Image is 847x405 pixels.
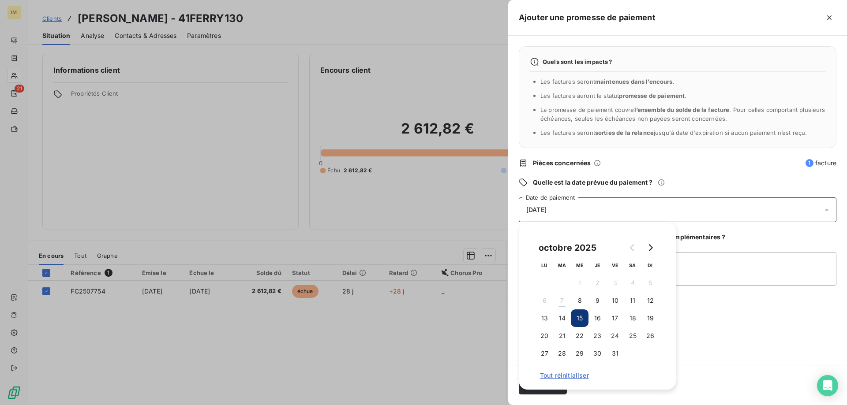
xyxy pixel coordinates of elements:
span: sorties de la relance [595,129,654,136]
div: octobre 2025 [536,241,600,255]
button: 17 [606,309,624,327]
div: Open Intercom Messenger [817,375,838,396]
button: Go to previous month [624,239,641,256]
button: 16 [588,309,606,327]
button: 24 [606,327,624,345]
button: 15 [571,309,588,327]
button: 21 [553,327,571,345]
button: 12 [641,292,659,309]
button: 26 [641,327,659,345]
span: Quels sont les impacts ? [543,58,612,65]
th: vendredi [606,256,624,274]
button: Go to next month [641,239,659,256]
button: 2 [588,274,606,292]
button: 1 [571,274,588,292]
th: jeudi [588,256,606,274]
span: Les factures seront . [540,78,675,85]
button: 5 [641,274,659,292]
button: 27 [536,345,553,362]
button: 25 [624,327,641,345]
span: Pièces concernées [533,159,591,167]
button: 18 [624,309,641,327]
button: 30 [588,345,606,362]
button: 19 [641,309,659,327]
th: dimanche [641,256,659,274]
button: 11 [624,292,641,309]
button: 9 [588,292,606,309]
th: mardi [553,256,571,274]
span: Les factures seront jusqu'à date d'expiration si aucun paiement n’est reçu. [540,129,807,136]
button: 4 [624,274,641,292]
span: Quelle est la date prévue du paiement ? [533,178,652,187]
th: mercredi [571,256,588,274]
span: facture [806,159,836,167]
button: 31 [606,345,624,362]
button: 13 [536,309,553,327]
h5: Ajouter une promesse de paiement [519,11,656,24]
button: 20 [536,327,553,345]
span: La promesse de paiement couvre . Pour celles comportant plusieurs échéances, seules les échéances... [540,106,825,122]
span: Les factures auront le statut . [540,92,687,99]
span: l’ensemble du solde de la facture [634,106,730,113]
button: 29 [571,345,588,362]
button: 7 [553,292,571,309]
span: promesse de paiement [619,92,685,99]
button: 8 [571,292,588,309]
button: 23 [588,327,606,345]
button: 10 [606,292,624,309]
th: lundi [536,256,553,274]
span: maintenues dans l’encours [595,78,673,85]
button: 3 [606,274,624,292]
span: Tout réinitialiser [540,372,655,379]
th: samedi [624,256,641,274]
button: 22 [571,327,588,345]
span: 1 [806,159,813,167]
span: [DATE] [526,206,547,213]
button: 6 [536,292,553,309]
button: 14 [553,309,571,327]
textarea: Je règlement sera fait cette semaine [519,252,836,286]
button: 28 [553,345,571,362]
